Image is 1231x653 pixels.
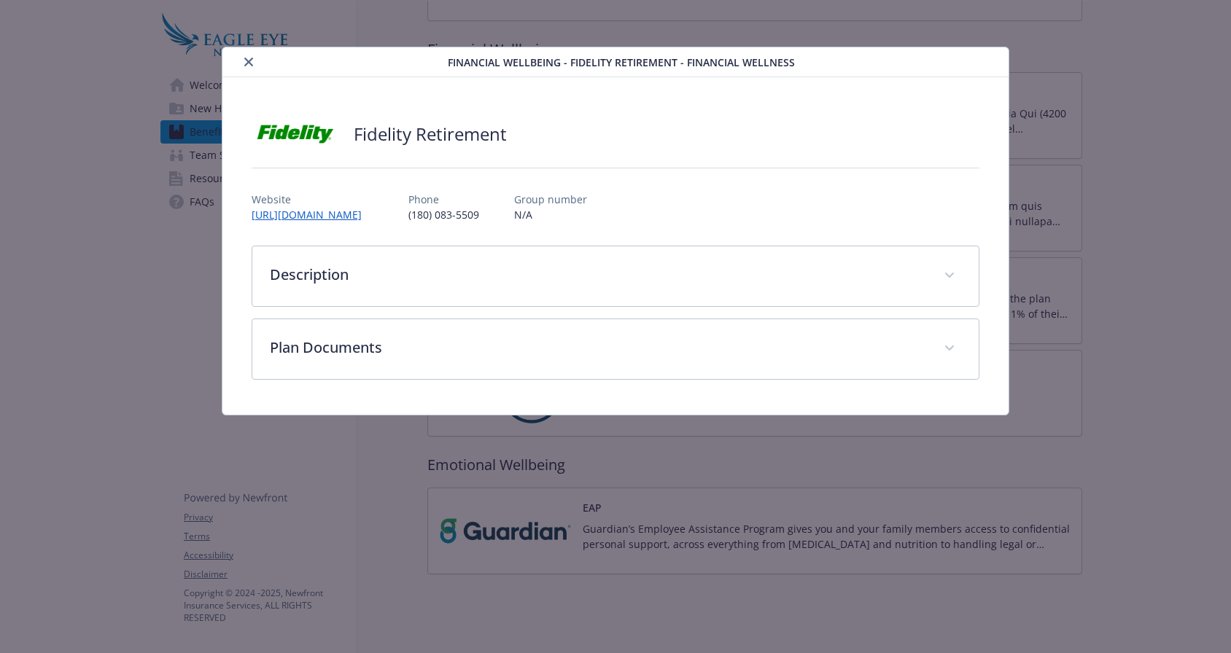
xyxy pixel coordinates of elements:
h2: Fidelity Retirement [354,122,507,146]
p: Description [270,264,926,286]
div: Plan Documents [252,319,979,379]
p: (180) 083-5509 [408,207,479,222]
p: Phone [408,192,479,207]
img: Fidelity Investments [252,112,339,156]
div: details for plan Financial Wellbeing - Fidelity Retirement - Financial Wellness [123,47,1108,415]
p: Website [252,192,373,207]
a: [URL][DOMAIN_NAME] [252,208,373,222]
p: Group number [514,192,587,207]
p: Plan Documents [270,337,926,359]
p: N/A [514,207,587,222]
span: Financial Wellbeing - Fidelity Retirement - Financial Wellness [448,55,795,70]
div: Description [252,246,979,306]
button: close [240,53,257,71]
